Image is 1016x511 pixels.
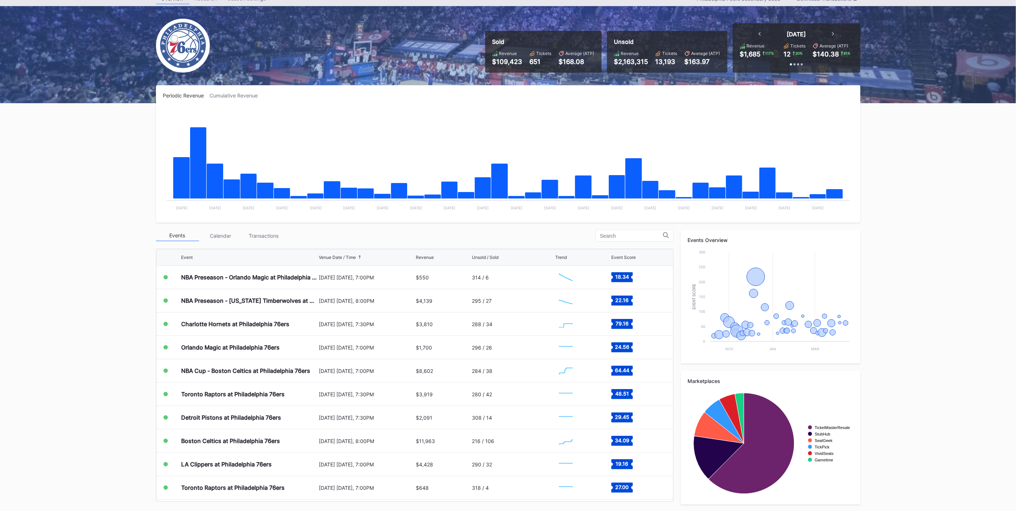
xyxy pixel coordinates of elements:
div: 288 / 34 [472,321,492,327]
text: [DATE] [510,206,522,210]
div: Toronto Raptors at Philadelphia 76ers [181,484,285,491]
text: StubHub [815,432,831,436]
div: 296 / 26 [472,345,492,351]
div: Unsold [614,38,720,45]
text: Event Score [692,284,696,310]
svg: Chart title [555,455,576,473]
text: 27.00 [616,484,629,490]
div: Event [181,255,193,260]
text: 29.45 [615,414,629,420]
div: 13,193 [656,58,677,65]
div: Cumulative Revenue [210,92,264,99]
div: Revenue [416,255,434,260]
text: 79.16 [616,320,629,327]
div: $168.08 [559,58,594,65]
text: 250 [699,265,705,269]
div: Detroit Pistons at Philadelphia 76ers [181,414,281,421]
div: $648 [416,485,429,491]
text: [DATE] [343,206,355,210]
div: Tickets [791,43,806,49]
text: 22.16 [616,297,629,303]
text: [DATE] [309,206,321,210]
text: [DATE] [611,206,623,210]
text: Gametime [815,458,833,462]
div: 295 / 27 [472,298,492,304]
text: [DATE] [544,206,556,210]
div: 81 % [843,50,851,56]
div: Marketplaces [688,378,853,384]
div: 280 / 42 [472,391,492,397]
svg: Chart title [555,338,576,356]
div: 318 / 4 [472,485,489,491]
text: [DATE] [410,206,422,210]
div: $4,428 [416,461,433,467]
text: [DATE] [812,206,824,210]
div: $3,919 [416,391,433,397]
div: [DATE] [DATE], 8:00PM [319,438,414,444]
div: Trend [555,255,567,260]
div: 314 / 6 [472,274,489,280]
text: VividSeats [815,451,834,456]
div: Venue Date / Time [319,255,356,260]
div: 284 / 38 [472,368,492,374]
text: [DATE] [711,206,723,210]
svg: Chart title [555,268,576,286]
text: [DATE] [678,206,690,210]
div: $4,139 [416,298,432,304]
text: [DATE] [276,206,288,210]
div: Sold [492,38,594,45]
div: 308 / 14 [472,415,492,421]
div: Average (ATP) [820,43,849,49]
div: [DATE] [DATE], 7:00PM [319,345,414,351]
div: [DATE] [DATE], 7:30PM [319,321,414,327]
div: $1,700 [416,345,432,351]
svg: Chart title [688,248,853,356]
div: [DATE] [DATE], 7:00PM [319,274,414,280]
div: Revenue [499,51,517,56]
text: 50 [701,324,705,329]
div: LA Clippers at Philadelphia 76ers [181,461,272,468]
div: [DATE] [DATE], 7:30PM [319,391,414,397]
div: $8,602 [416,368,433,374]
div: [DATE] [DATE], 7:00PM [319,368,414,374]
div: 12 [784,50,791,58]
div: Revenue [621,51,639,56]
div: Revenue [747,43,765,49]
text: [DATE] [443,206,455,210]
div: Orlando Magic at Philadelphia 76ers [181,344,280,351]
img: Philadelphia_76ers.png [156,19,210,73]
div: $3,810 [416,321,433,327]
text: [DATE] [209,206,221,210]
div: Transactions [242,230,285,241]
div: $550 [416,274,429,280]
div: [DATE] [DATE], 7:00PM [319,461,414,467]
div: Average (ATP) [566,51,594,56]
div: Unsold / Sold [472,255,498,260]
div: $163.97 [685,58,720,65]
text: 200 [699,280,705,284]
text: Nov [725,347,733,351]
div: $109,423 [492,58,523,65]
div: Boston Celtics at Philadelphia 76ers [181,437,280,444]
text: 0 [703,339,705,343]
svg: Chart title [555,432,576,450]
div: Calendar [199,230,242,241]
text: [DATE] [578,206,589,210]
text: 64.44 [615,367,629,373]
div: $2,163,315 [614,58,648,65]
svg: Chart title [555,292,576,310]
text: 24.56 [615,344,629,350]
text: 34.09 [615,437,629,443]
text: Jan [769,347,776,351]
div: Events Overview [688,237,853,243]
svg: Chart title [688,389,853,497]
div: Tickets [537,51,552,56]
text: TicketMasterResale [815,425,850,430]
svg: Chart title [555,479,576,497]
div: 651 [530,58,552,65]
div: NBA Preseason - Orlando Magic at Philadelphia 76ers [181,274,317,281]
text: [DATE] [644,206,656,210]
text: 18.34 [615,274,629,280]
div: Average (ATP) [691,51,720,56]
svg: Chart title [163,108,853,215]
